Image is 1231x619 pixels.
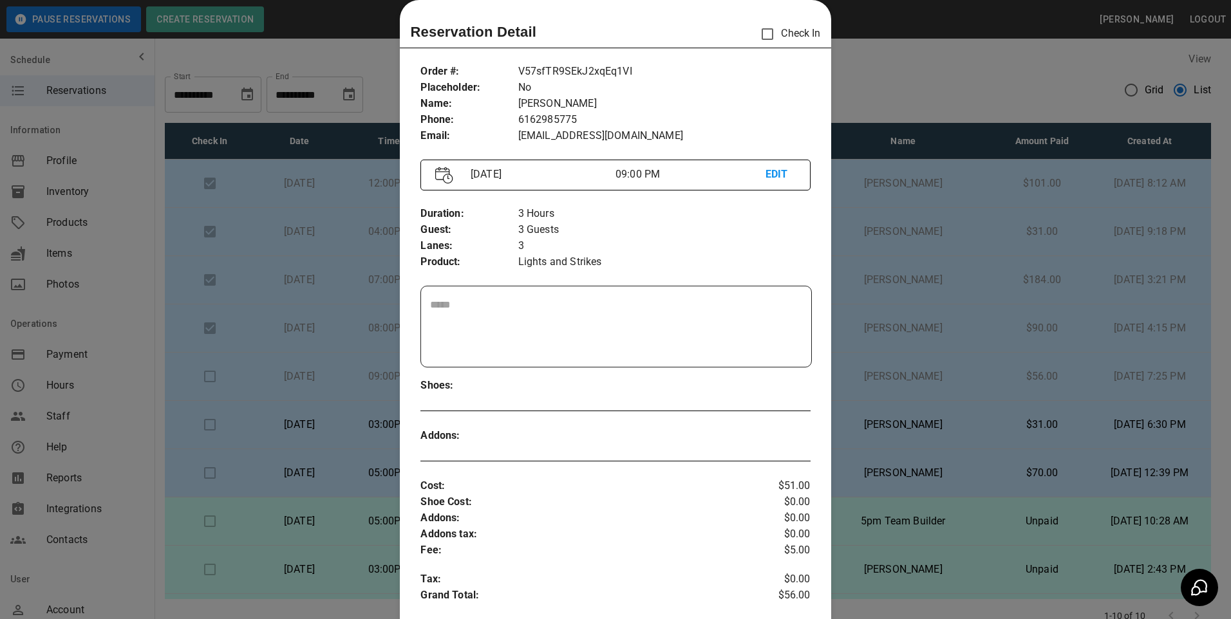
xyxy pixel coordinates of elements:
[518,80,811,96] p: No
[746,542,811,559] p: $5.00
[420,238,518,254] p: Lanes :
[518,222,811,238] p: 3 Guests
[420,96,518,112] p: Name :
[746,494,811,510] p: $0.00
[746,510,811,526] p: $0.00
[518,64,811,80] p: V57sfTR9SEkJ2xqEq1VI
[518,128,811,144] p: [EMAIL_ADDRESS][DOMAIN_NAME]
[420,478,745,494] p: Cost :
[518,206,811,222] p: 3 Hours
[420,510,745,526] p: Addons :
[746,478,811,494] p: $51.00
[420,254,518,270] p: Product :
[518,112,811,128] p: 6162985775
[746,587,811,607] p: $56.00
[420,206,518,222] p: Duration :
[518,238,811,254] p: 3
[420,222,518,238] p: Guest :
[420,526,745,542] p: Addons tax :
[518,254,811,270] p: Lights and Strikes
[435,167,453,184] img: Vector
[410,21,536,42] p: Reservation Detail
[420,428,518,444] p: Addons :
[754,21,820,48] p: Check In
[420,587,745,607] p: Grand Total :
[615,167,766,182] p: 09:00 PM
[420,571,745,587] p: Tax :
[420,112,518,128] p: Phone :
[420,128,518,144] p: Email :
[746,526,811,542] p: $0.00
[420,80,518,96] p: Placeholder :
[746,571,811,587] p: $0.00
[420,378,518,394] p: Shoes :
[420,542,745,559] p: Fee :
[420,494,745,510] p: Shoe Cost :
[420,64,518,80] p: Order # :
[766,167,796,183] p: EDIT
[465,167,615,182] p: [DATE]
[518,96,811,112] p: [PERSON_NAME]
